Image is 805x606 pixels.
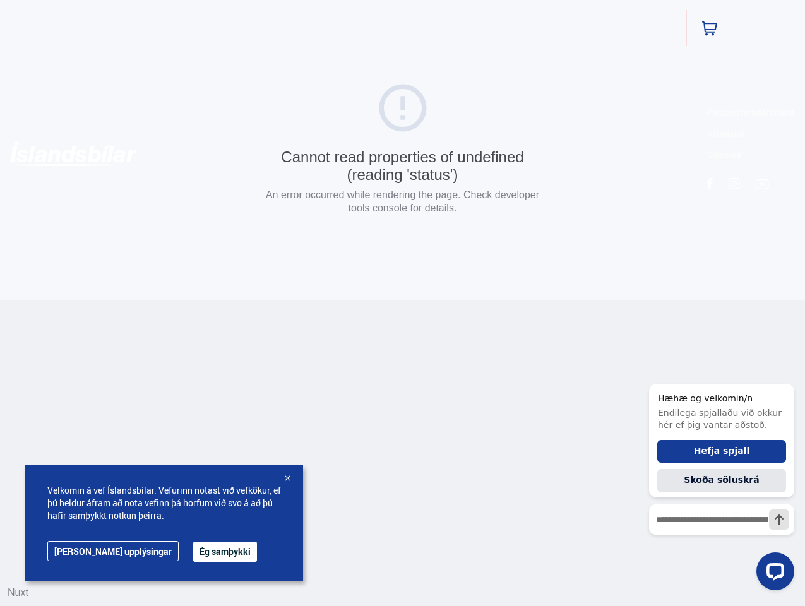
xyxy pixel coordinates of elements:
a: Skilmalar [707,128,745,140]
button: Ég samþykki [193,542,257,562]
a: Söluskrá [707,149,742,161]
a: [PERSON_NAME] upplýsingar [47,541,179,561]
div: Cannot read properties of undefined (reading 'status') [261,148,545,183]
span: Velkomin á vef Íslandsbílar. Vefurinn notast við vefkökur, ef þú heldur áfram að nota vefinn þá h... [47,484,281,522]
a: Persónuverndarstefna [707,106,795,118]
a: Nuxt [8,587,28,598]
p: An error occurred while rendering the page. Check developer tools console for details. [261,188,545,215]
iframe: LiveChat chat widget [639,360,799,600]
